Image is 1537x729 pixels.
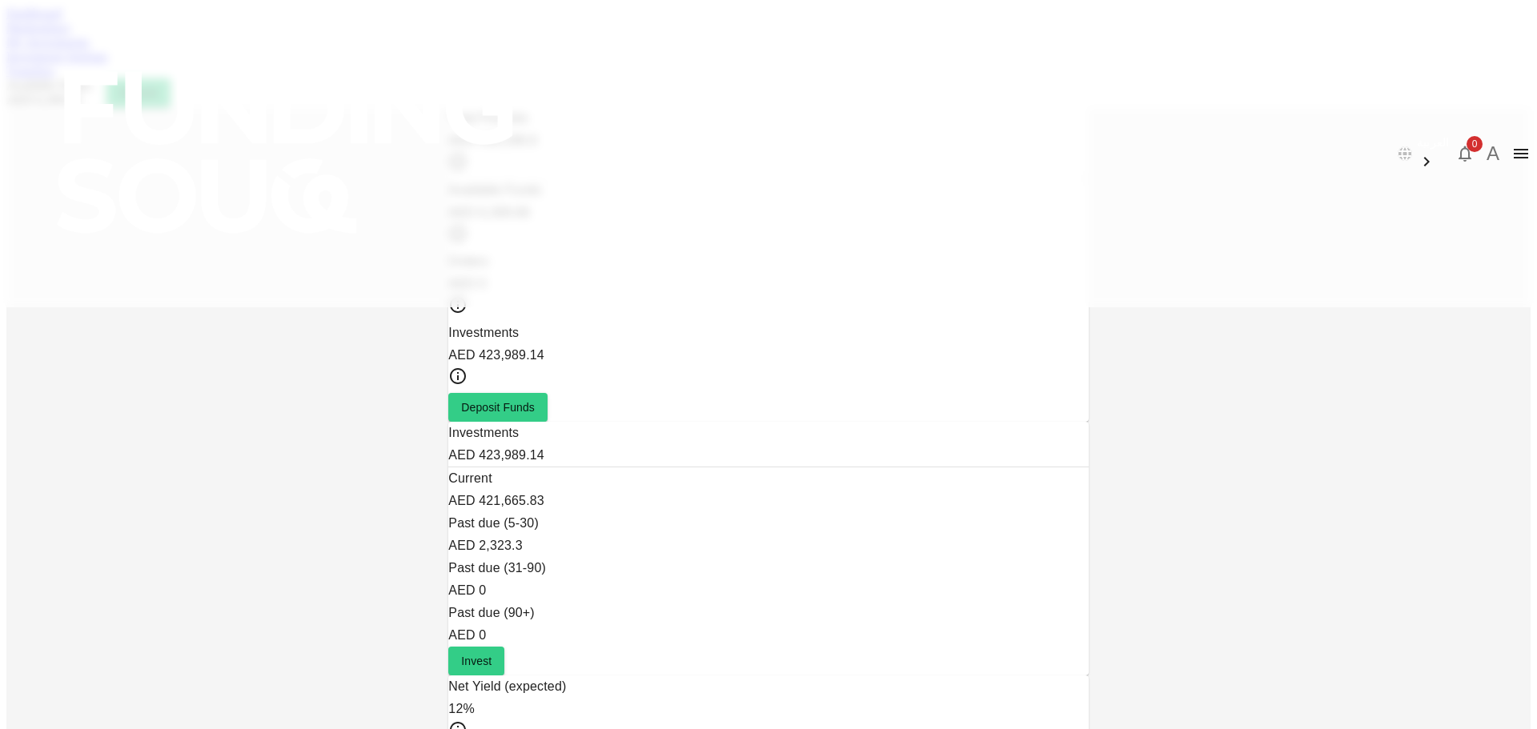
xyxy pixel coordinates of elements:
span: Investments [448,426,519,439]
span: Net Yield (expected) [448,679,566,693]
div: 12% [448,698,1088,720]
div: AED 0 [448,624,1088,647]
div: AED 423,989.14 [448,444,1088,467]
div: AED 421,665.83 [448,490,1088,512]
div: AED 0 [448,579,1088,602]
span: العربية [1417,136,1449,149]
span: Past due (31-90) [448,561,546,575]
span: Past due (90+) [448,606,535,619]
button: Invest [448,647,504,675]
div: AED 423,989.14 [448,344,1088,367]
span: 0 [1467,136,1483,152]
button: 0 [1449,138,1481,170]
button: Deposit Funds [448,393,548,422]
span: Investments [448,326,519,339]
span: Current [448,471,492,485]
span: Past due (5-30) [448,516,539,530]
button: A [1481,142,1505,166]
div: AED 2,323.3 [448,535,1088,557]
